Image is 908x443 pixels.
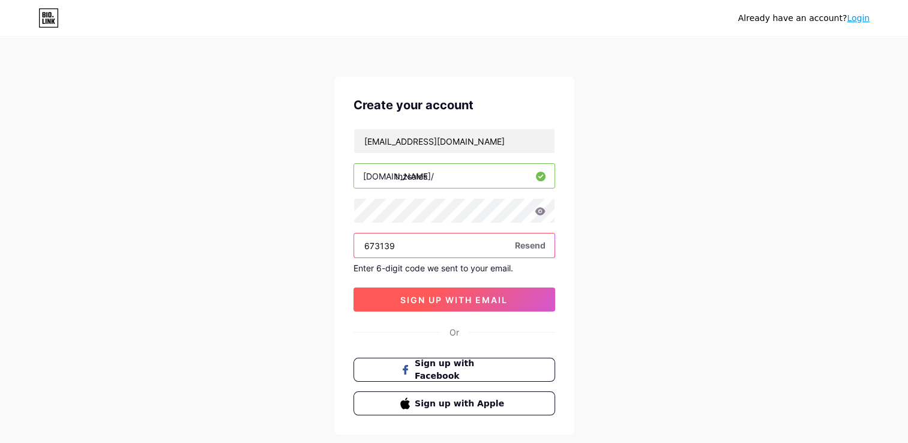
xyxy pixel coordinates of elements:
[400,295,508,305] span: sign up with email
[353,358,555,382] button: Sign up with Facebook
[738,12,870,25] div: Already have an account?
[353,288,555,312] button: sign up with email
[415,397,508,410] span: Sign up with Apple
[354,164,555,188] input: username
[354,234,555,258] input: Paste login code
[353,96,555,114] div: Create your account
[847,13,870,23] a: Login
[515,239,546,252] span: Resend
[354,129,555,153] input: Email
[363,170,434,182] div: [DOMAIN_NAME]/
[449,326,459,339] div: Or
[353,391,555,415] button: Sign up with Apple
[415,357,508,382] span: Sign up with Facebook
[353,263,555,273] div: Enter 6-digit code we sent to your email.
